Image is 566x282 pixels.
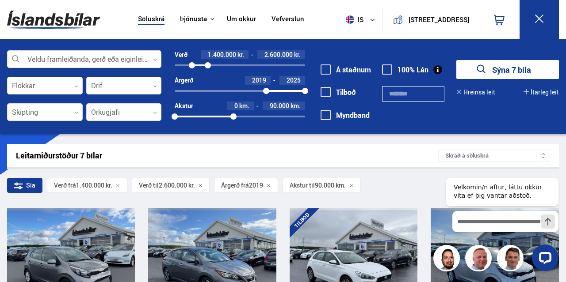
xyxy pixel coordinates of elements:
[435,246,461,273] img: nhp88E3Fdnt1Opn2.png
[249,182,263,189] span: 2019
[321,66,371,74] label: Á staðnum
[16,151,438,160] div: Leitarniðurstöður 7 bílar
[406,16,471,23] button: [STREET_ADDRESS]
[321,111,370,119] label: Myndband
[234,102,238,110] span: 0
[346,15,354,24] img: svg+xml;base64,PHN2ZyB4bWxucz0iaHR0cDovL3d3dy53My5vcmcvMjAwMC9zdmciIHdpZHRoPSI1MTIiIGhlaWdodD0iNT...
[7,178,42,193] div: Sía
[227,15,256,24] a: Um okkur
[76,182,112,189] span: 1.400.000 kr.
[524,89,559,96] button: Ítarleg leit
[175,77,193,84] div: Árgerð
[287,76,301,84] span: 2025
[221,182,249,189] span: Árgerð frá
[456,89,495,96] button: Hreinsa leit
[7,5,100,34] img: G0Ugv5HjCgRt.svg
[252,76,266,84] span: 2019
[175,102,193,109] div: Akstur
[239,102,249,109] span: km.
[456,60,559,79] button: Sýna 7 bíla
[342,15,364,24] span: is
[342,7,382,33] button: is
[180,15,207,23] button: Þjónusta
[290,182,315,189] span: Akstur til
[387,7,478,32] a: [STREET_ADDRESS]
[264,50,293,59] span: 2.600.000
[159,182,195,189] span: 2.600.000 kr.
[382,66,428,74] label: 100% Lán
[321,88,356,96] label: Tilboð
[237,51,244,58] span: kr.
[139,182,159,189] span: Verð til
[138,15,164,24] a: Söluskrá
[291,102,301,109] span: km.
[294,51,301,58] span: kr.
[270,102,289,110] span: 90.000
[439,162,562,278] iframe: LiveChat chat widget
[315,182,346,189] span: 90.000 km.
[54,182,76,189] span: Verð frá
[438,150,550,162] div: Skráð á söluskrá
[272,15,304,24] a: Vefverslun
[175,51,187,58] div: Verð
[208,50,236,59] span: 1.400.000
